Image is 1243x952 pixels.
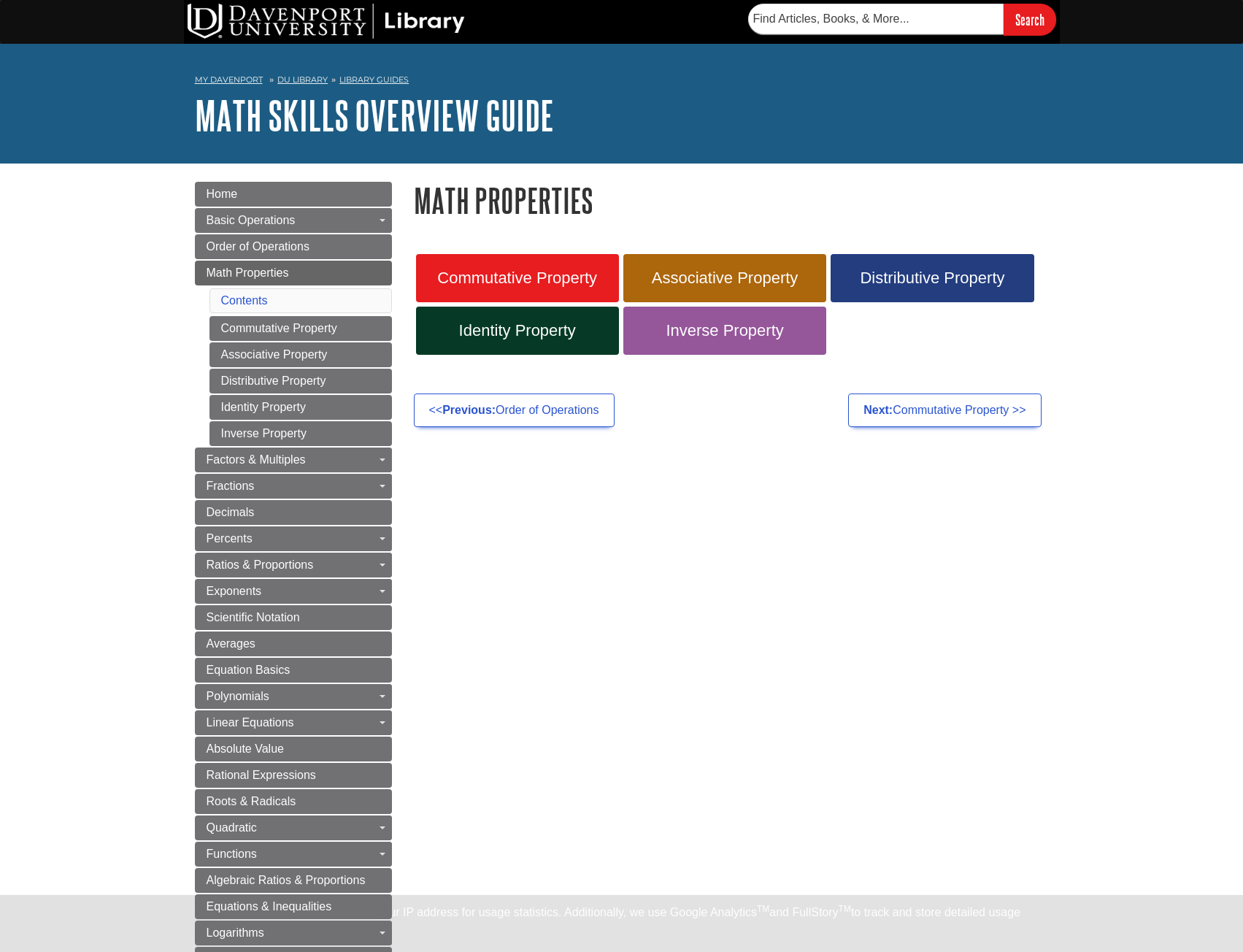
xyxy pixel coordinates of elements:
span: Algebraic Ratios & Proportions [207,874,366,886]
span: Home [207,188,238,200]
a: Equation Basics [195,658,392,683]
span: Order of Operations [207,240,309,253]
a: Associative Property [209,342,392,367]
span: Averages [207,637,255,650]
a: Basic Operations [195,208,392,233]
a: Identity Property [209,395,392,420]
a: Identity Property [416,307,619,355]
span: Identity Property [427,321,608,340]
a: Linear Equations [195,710,392,735]
input: Find Articles, Books, & More... [748,4,1004,34]
span: Scientific Notation [207,611,300,623]
a: DU Library [277,74,328,85]
a: Rational Expressions [195,763,392,788]
a: <<Previous:Order of Operations [414,394,615,427]
span: Equations & Inequalities [207,900,332,913]
a: Library Guides [339,74,409,85]
span: Roots & Radicals [207,795,296,807]
span: Factors & Multiples [207,453,306,466]
img: DU Library [188,4,465,39]
span: Exponents [207,585,262,597]
span: Quadratic [207,821,257,834]
nav: breadcrumb [195,70,1049,93]
span: Math Properties [207,266,289,279]
span: Commutative Property [427,269,608,288]
span: Functions [207,848,257,860]
a: Equations & Inequalities [195,894,392,919]
a: Order of Operations [195,234,392,259]
a: Polynomials [195,684,392,709]
a: Inverse Property [623,307,826,355]
span: Rational Expressions [207,769,316,781]
a: Quadratic [195,815,392,840]
a: Associative Property [623,254,826,302]
a: Averages [195,632,392,656]
span: Linear Equations [207,716,294,729]
sup: TM [839,904,851,914]
span: Polynomials [207,690,269,702]
a: Home [195,182,392,207]
a: Roots & Radicals [195,789,392,814]
a: My Davenport [195,74,263,86]
a: Functions [195,842,392,867]
span: Ratios & Proportions [207,558,314,571]
a: Absolute Value [195,737,392,761]
a: Math Properties [195,261,392,285]
span: Percents [207,532,253,545]
h1: Math Properties [414,182,1049,219]
span: Distributive Property [842,269,1023,288]
a: Scientific Notation [195,605,392,630]
a: Commutative Property [416,254,619,302]
a: Algebraic Ratios & Proportions [195,868,392,893]
span: Logarithms [207,926,264,939]
span: Basic Operations [207,214,296,226]
span: Equation Basics [207,664,290,676]
span: Inverse Property [634,321,815,340]
a: Commutative Property [209,316,392,341]
sup: TM [757,904,769,914]
a: Exponents [195,579,392,604]
a: Distributive Property [209,369,392,394]
span: Associative Property [634,269,815,288]
a: Logarithms [195,921,392,945]
span: Fractions [207,480,255,492]
div: This site uses cookies and records your IP address for usage statistics. Additionally, we use Goo... [195,904,1049,943]
span: Absolute Value [207,742,284,755]
a: Distributive Property [831,254,1034,302]
a: Next:Commutative Property >> [848,394,1041,427]
a: Percents [195,526,392,551]
a: Fractions [195,474,392,499]
strong: Next: [863,404,893,416]
span: Decimals [207,506,255,518]
a: Contents [221,294,268,307]
a: Factors & Multiples [195,448,392,472]
form: Searches DU Library's articles, books, and more [748,4,1056,35]
a: Math Skills Overview Guide [195,93,554,138]
strong: Previous: [442,404,496,416]
a: Ratios & Proportions [195,553,392,577]
a: Inverse Property [209,421,392,446]
input: Search [1004,4,1056,35]
a: Decimals [195,500,392,525]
